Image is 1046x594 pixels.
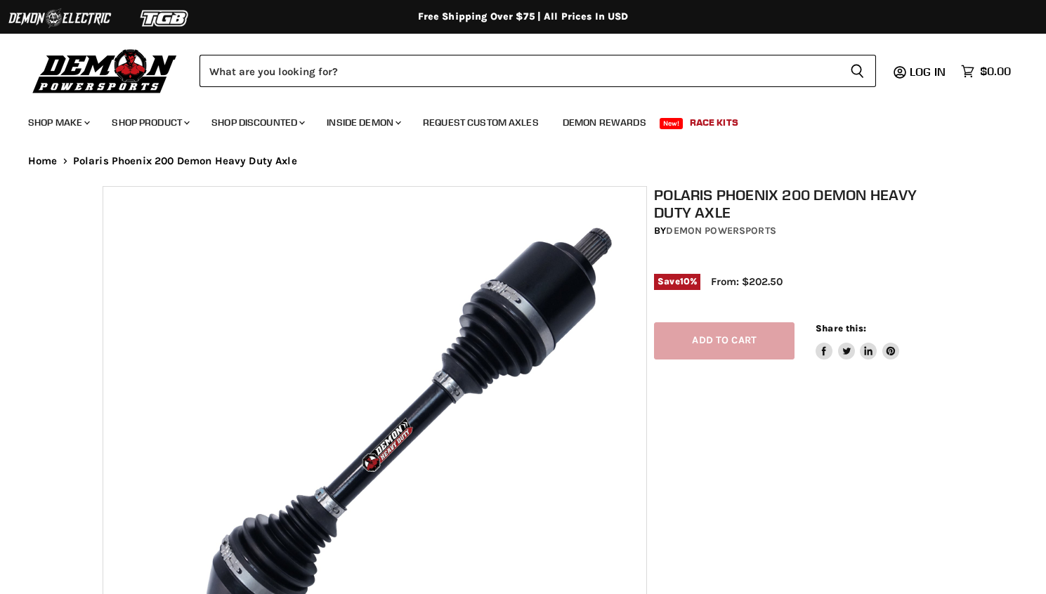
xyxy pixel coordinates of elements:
[679,108,749,137] a: Race Kits
[28,46,182,95] img: Demon Powersports
[552,108,657,137] a: Demon Rewards
[839,55,876,87] button: Search
[654,274,700,289] span: Save %
[711,275,783,288] span: From: $202.50
[316,108,410,137] a: Inside Demon
[200,55,876,87] form: Product
[816,323,866,334] span: Share this:
[660,118,684,129] span: New!
[903,65,954,78] a: Log in
[980,65,1011,78] span: $0.00
[73,155,297,167] span: Polaris Phoenix 200 Demon Heavy Duty Axle
[112,5,218,32] img: TGB Logo 2
[654,223,951,239] div: by
[7,5,112,32] img: Demon Electric Logo 2
[101,108,198,137] a: Shop Product
[201,108,313,137] a: Shop Discounted
[200,55,839,87] input: Search
[412,108,549,137] a: Request Custom Axles
[18,103,1007,137] ul: Main menu
[910,65,946,79] span: Log in
[680,276,690,286] span: 10
[654,186,951,221] h1: Polaris Phoenix 200 Demon Heavy Duty Axle
[666,225,776,237] a: Demon Powersports
[28,155,58,167] a: Home
[18,108,98,137] a: Shop Make
[816,322,899,359] aside: Share this:
[954,61,1018,81] a: $0.00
